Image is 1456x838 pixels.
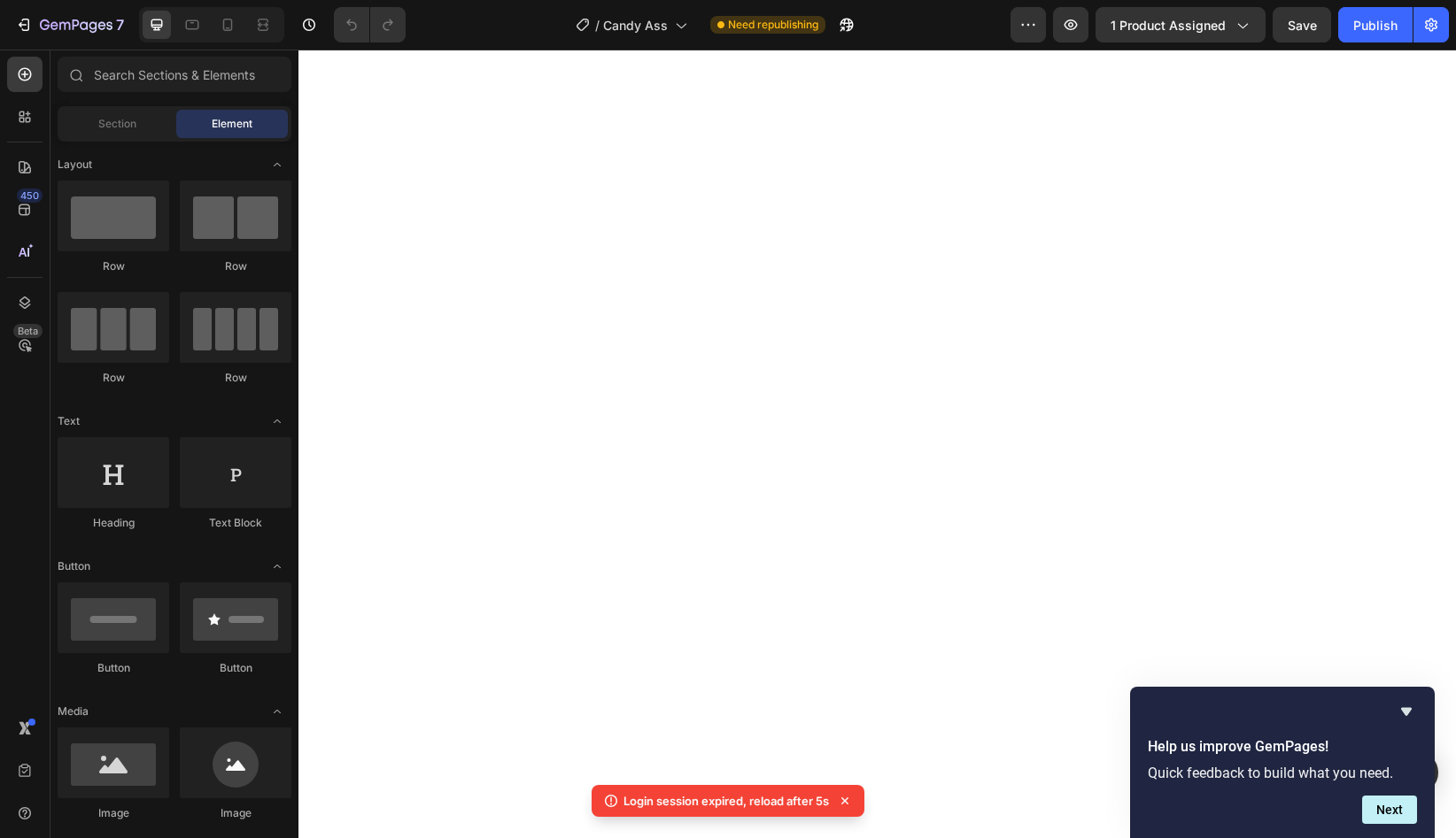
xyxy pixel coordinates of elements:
div: Heading [58,515,169,531]
button: 1 product assigned [1096,7,1266,42]
div: Beta [13,324,43,338]
div: Row [58,258,169,274]
span: Section [98,116,136,132]
span: Button [58,558,90,574]
div: Image [58,805,169,821]
span: Save [1288,18,1317,33]
button: Save [1273,7,1331,42]
span: Toggle open [263,552,291,580]
p: Login session expired, reload after 5s [623,792,829,810]
div: Row [180,258,291,274]
span: Media [58,703,89,719]
div: Help us improve GemPages! [1148,701,1417,824]
span: 1 product assigned [1111,16,1226,35]
span: Candy Ass [603,16,668,35]
p: Quick feedback to build what you need. [1148,765,1417,781]
div: 450 [17,188,43,203]
span: Toggle open [263,407,291,435]
span: Layout [58,157,92,173]
div: Row [58,370,169,386]
h2: Help us improve GemPages! [1148,736,1417,757]
button: 7 [7,7,132,42]
div: Row [180,370,291,386]
span: Need republishing [728,17,818,33]
p: 7 [116,14,124,35]
span: Toggle open [263,150,291,179]
iframe: Design area [298,50,1456,838]
div: Button [58,660,169,676]
div: Text Block [180,515,291,531]
span: / [595,16,600,35]
input: Search Sections & Elements [58,57,291,92]
span: Text [58,413,80,429]
div: Image [180,805,291,821]
span: Toggle open [263,697,291,726]
button: Hide survey [1396,701,1417,722]
button: Next question [1362,796,1417,824]
div: Undo/Redo [334,7,406,42]
button: Publish [1338,7,1413,42]
div: Button [180,660,291,676]
div: Publish [1353,16,1398,35]
span: Element [212,116,252,132]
